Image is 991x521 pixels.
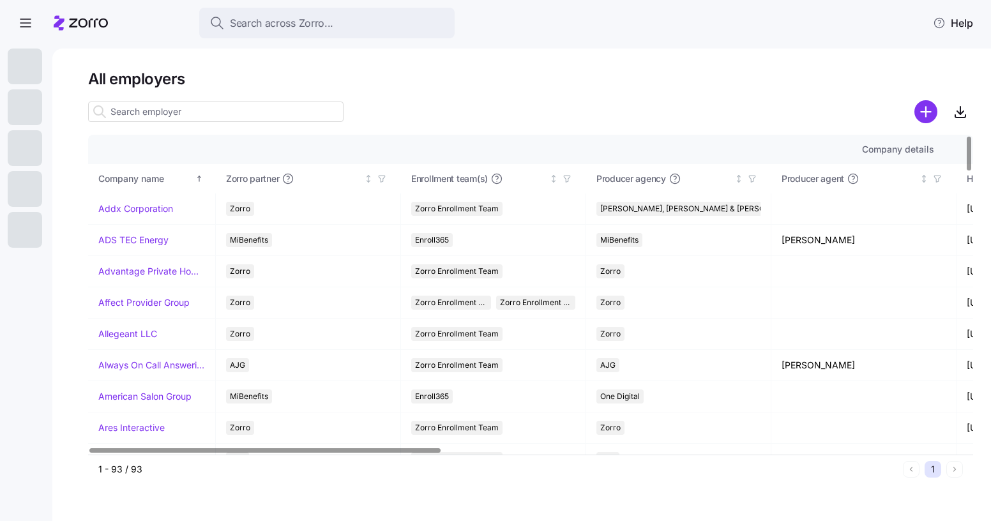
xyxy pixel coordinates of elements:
[914,100,937,123] svg: add icon
[98,202,173,215] a: Addx Corporation
[600,202,799,216] span: [PERSON_NAME], [PERSON_NAME] & [PERSON_NAME]
[98,390,192,403] a: American Salon Group
[230,264,250,278] span: Zorro
[600,233,639,247] span: MiBenefits
[500,296,572,310] span: Zorro Enrollment Experts
[230,202,250,216] span: Zorro
[88,69,973,89] h1: All employers
[415,296,487,310] span: Zorro Enrollment Team
[98,463,898,476] div: 1 - 93 / 93
[98,265,205,278] a: Advantage Private Home Care
[415,264,499,278] span: Zorro Enrollment Team
[771,225,957,256] td: [PERSON_NAME]
[600,421,621,435] span: Zorro
[411,172,488,185] span: Enrollment team(s)
[195,174,204,183] div: Sorted ascending
[549,174,558,183] div: Not sorted
[415,421,499,435] span: Zorro Enrollment Team
[199,8,455,38] button: Search across Zorro...
[734,174,743,183] div: Not sorted
[903,461,919,478] button: Previous page
[98,234,169,246] a: ADS TEC Energy
[923,10,983,36] button: Help
[600,296,621,310] span: Zorro
[230,421,250,435] span: Zorro
[230,233,268,247] span: MiBenefits
[415,327,499,341] span: Zorro Enrollment Team
[98,172,193,186] div: Company name
[415,358,499,372] span: Zorro Enrollment Team
[216,164,401,193] th: Zorro partnerNot sorted
[782,172,844,185] span: Producer agent
[88,164,216,193] th: Company nameSorted ascending
[600,327,621,341] span: Zorro
[586,164,771,193] th: Producer agencyNot sorted
[226,172,279,185] span: Zorro partner
[596,172,666,185] span: Producer agency
[230,358,245,372] span: AJG
[771,350,957,381] td: [PERSON_NAME]
[364,174,373,183] div: Not sorted
[98,421,165,434] a: Ares Interactive
[230,296,250,310] span: Zorro
[230,327,250,341] span: Zorro
[600,358,616,372] span: AJG
[600,264,621,278] span: Zorro
[919,174,928,183] div: Not sorted
[600,389,640,404] span: One Digital
[933,15,973,31] span: Help
[98,328,157,340] a: Allegeant LLC
[230,389,268,404] span: MiBenefits
[946,461,963,478] button: Next page
[415,389,449,404] span: Enroll365
[88,102,344,122] input: Search employer
[925,461,941,478] button: 1
[230,15,333,31] span: Search across Zorro...
[415,202,499,216] span: Zorro Enrollment Team
[771,164,957,193] th: Producer agentNot sorted
[98,296,190,309] a: Affect Provider Group
[401,164,586,193] th: Enrollment team(s)Not sorted
[415,233,449,247] span: Enroll365
[98,359,205,372] a: Always On Call Answering Service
